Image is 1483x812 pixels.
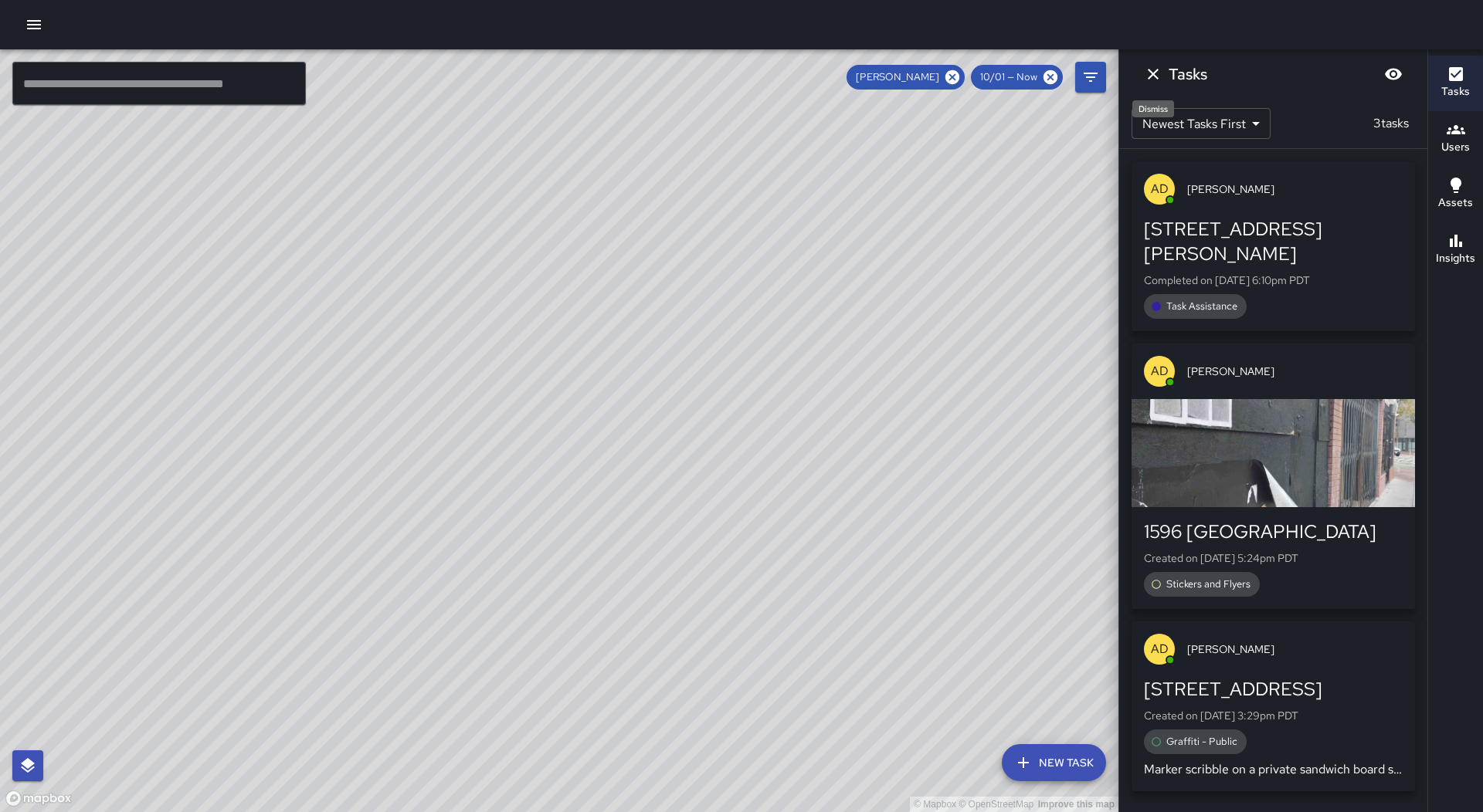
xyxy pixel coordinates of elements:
[1144,217,1403,266] div: [STREET_ADDRESS][PERSON_NAME]
[1157,734,1247,749] span: Graffiti - Public
[1151,180,1169,198] p: AD
[1367,114,1415,133] p: 3 tasks
[1144,272,1403,288] p: Completed on [DATE] 6:10pm PDT
[1428,56,1483,111] button: Tasks
[1151,362,1169,381] p: AD
[1438,195,1473,211] h6: Assets
[1144,519,1403,544] div: 1596 [GEOGRAPHIC_DATA]
[1157,299,1247,314] span: Task Assistance
[1187,641,1403,657] span: [PERSON_NAME]
[1157,577,1260,592] span: Stickers and Flyers
[1428,111,1483,167] button: Users
[1132,161,1415,331] button: AD[PERSON_NAME][STREET_ADDRESS][PERSON_NAME]Completed on [DATE] 6:10pm PDTTask Assistance
[1144,760,1403,779] p: Marker scribble on a private sandwich board sign in front of a cafe. (There is a photo attached)....
[847,69,949,85] span: [PERSON_NAME]
[1187,181,1403,197] span: [PERSON_NAME]
[847,65,965,90] div: [PERSON_NAME]
[1378,59,1409,90] button: Blur
[1132,100,1174,117] div: Dismiss
[1144,677,1403,702] div: [STREET_ADDRESS]
[1002,744,1106,781] button: New Task
[1436,250,1475,267] h6: Insights
[1144,708,1403,723] p: Created on [DATE] 3:29pm PDT
[1151,640,1169,658] p: AD
[1132,108,1271,139] div: Newest Tasks First
[1138,59,1169,90] button: Dismiss
[1441,83,1470,100] h6: Tasks
[1428,222,1483,278] button: Insights
[1144,550,1403,566] p: Created on [DATE] 5:24pm PDT
[1132,621,1415,791] button: AD[PERSON_NAME][STREET_ADDRESS]Created on [DATE] 3:29pm PDTGraffiti - PublicMarker scribble on a ...
[1428,167,1483,222] button: Assets
[1187,364,1403,379] span: [PERSON_NAME]
[1075,62,1106,93] button: Filters
[971,69,1047,85] span: 10/01 — Now
[1132,343,1415,609] button: AD[PERSON_NAME]1596 [GEOGRAPHIC_DATA]Created on [DATE] 5:24pm PDTStickers and Flyers
[971,65,1063,90] div: 10/01 — Now
[1169,62,1207,86] h6: Tasks
[1441,139,1470,156] h6: Users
